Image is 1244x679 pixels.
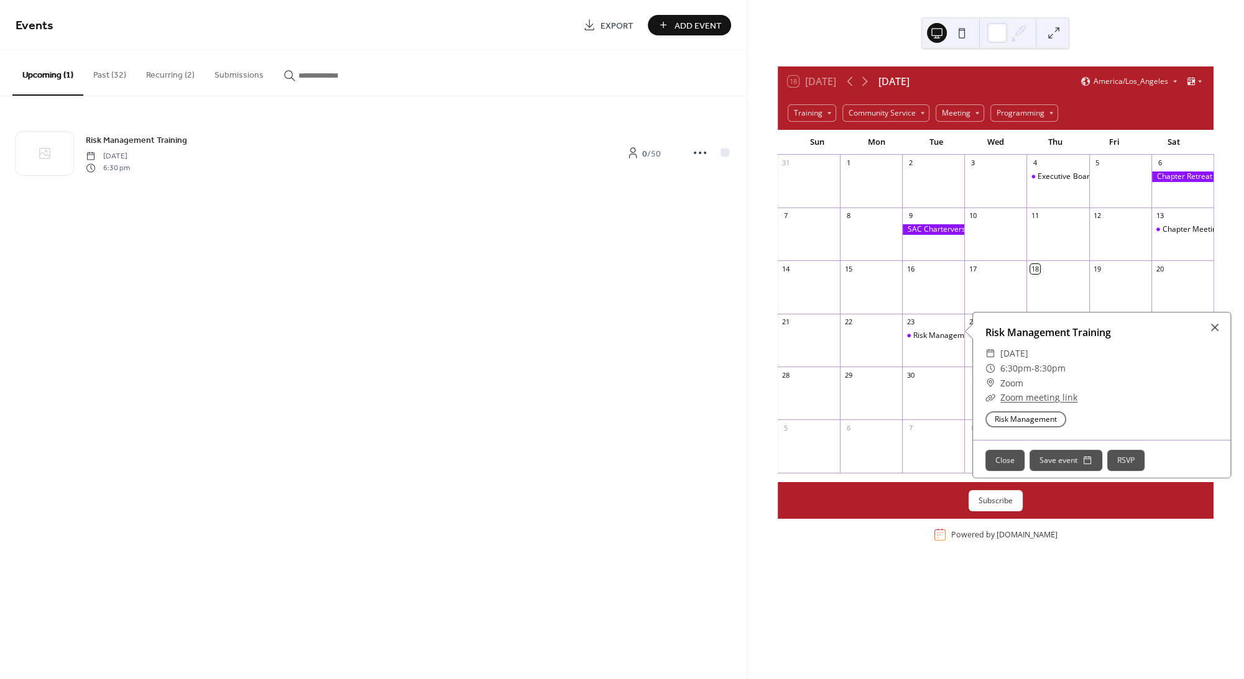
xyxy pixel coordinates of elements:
[902,330,964,341] div: Risk Management Training
[1155,264,1164,273] div: 20
[902,224,964,235] div: SAC Charterversary
[781,370,791,380] div: 28
[968,158,977,168] div: 3
[968,264,977,273] div: 17
[906,370,915,380] div: 30
[906,317,915,327] div: 23
[844,423,853,432] div: 6
[1000,361,1031,376] span: 6:30pm
[906,211,915,221] div: 9
[906,158,915,168] div: 2
[844,158,853,168] div: 1
[985,346,995,361] div: ​
[1093,211,1102,221] div: 12
[878,74,910,89] div: [DATE]
[1000,346,1028,361] span: [DATE]
[1094,78,1168,85] span: America/Los_Angeles
[1030,264,1039,273] div: 18
[136,50,205,94] button: Recurring (2)
[1030,211,1039,221] div: 11
[1030,450,1102,471] button: Save event
[86,151,130,162] span: [DATE]
[1107,450,1145,471] button: RSVP
[906,264,915,273] div: 16
[1093,264,1102,273] div: 19
[844,317,853,327] div: 22
[1144,130,1204,155] div: Sat
[1025,130,1085,155] div: Thu
[1030,158,1039,168] div: 4
[86,134,187,147] span: Risk Management Training
[969,490,1023,511] button: Subscribe
[83,50,136,94] button: Past (32)
[847,130,906,155] div: Mon
[601,19,634,32] span: Export
[985,361,995,376] div: ​
[574,15,643,35] a: Export
[985,390,995,405] div: ​
[781,317,791,327] div: 21
[985,376,995,391] div: ​
[648,15,731,35] button: Add Event
[844,211,853,221] div: 8
[906,130,966,155] div: Tue
[613,143,675,163] a: 0/50
[1085,130,1145,155] div: Fri
[16,14,53,38] span: Events
[985,450,1025,471] button: Close
[906,423,915,432] div: 7
[1031,361,1034,376] span: -
[1093,158,1102,168] div: 5
[781,211,791,221] div: 7
[965,130,1025,155] div: Wed
[844,264,853,273] div: 15
[1151,224,1214,235] div: Chapter Meeting
[1000,376,1023,391] span: Zoom
[1163,224,1221,235] div: Chapter Meeting
[951,529,1057,540] div: Powered by
[781,158,791,168] div: 31
[86,162,130,173] span: 6:30 pm
[1034,361,1066,376] span: 8:30pm
[86,133,187,147] a: Risk Management Training
[1000,391,1077,403] a: Zoom meeting link
[12,50,83,96] button: Upcoming (1)
[1155,158,1164,168] div: 6
[968,211,977,221] div: 10
[1026,171,1089,182] div: Executive Board Meeting
[997,529,1057,540] a: [DOMAIN_NAME]
[913,330,1006,341] div: Risk Management Training
[781,264,791,273] div: 14
[1151,171,1214,182] div: Chapter Retreat
[1038,171,1124,182] div: Executive Board Meeting
[205,50,274,94] button: Submissions
[642,147,661,160] span: / 50
[985,326,1111,339] a: Risk Management Training
[781,423,791,432] div: 5
[844,370,853,380] div: 29
[642,145,647,162] b: 0
[1155,211,1164,221] div: 13
[675,19,722,32] span: Add Event
[788,130,847,155] div: Sun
